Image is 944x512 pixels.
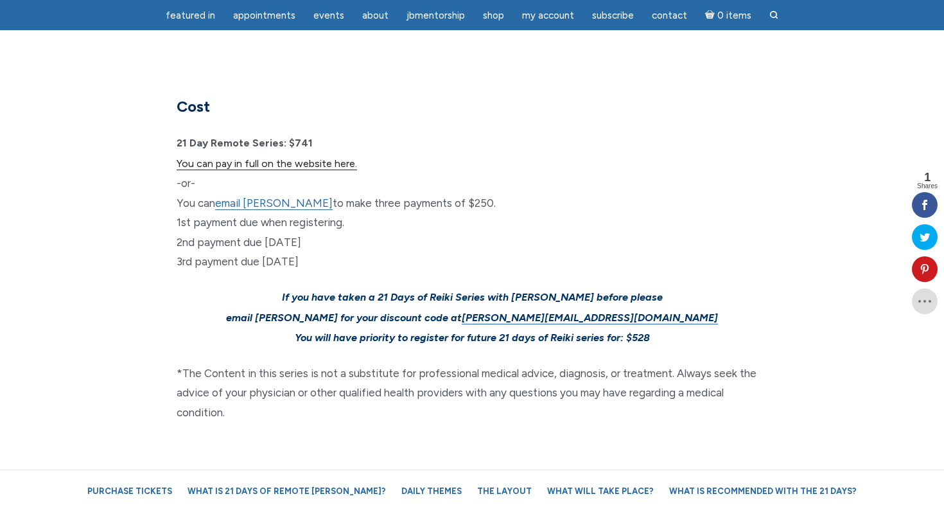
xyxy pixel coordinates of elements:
a: The Layout [471,480,538,502]
span: If you have taken a 21 Days of Reiki Series with [PERSON_NAME] before please email [PERSON_NAME] ... [226,291,718,324]
a: My Account [514,3,582,28]
span: My Account [522,10,574,21]
a: Subscribe [584,3,642,28]
a: featured in [158,3,223,28]
span: About [362,10,389,21]
span: 0 items [717,11,751,21]
i: Cart [705,10,717,21]
span: Events [313,10,344,21]
strong: Cost [177,97,210,116]
span: Appointments [233,10,295,21]
a: About [354,3,396,28]
span: 1 [917,172,938,183]
span: featured in [166,10,215,21]
a: You can pay in full on the website here. [177,157,357,170]
a: Events [306,3,352,28]
span: Shop [483,10,504,21]
a: What is recommended with the 21 Days? [663,480,863,502]
a: JBMentorship [399,3,473,28]
a: Daily Themes [395,480,468,502]
a: Cart0 items [697,2,759,28]
a: What is 21 Days of Remote [PERSON_NAME]? [181,480,392,502]
p: *The Content in this series is not a substitute for professional medical advice, diagnosis, or tr... [177,364,767,423]
p: -or- You can to make three payments of $250. 1st payment due when registering. 2nd payment due [D... [177,133,767,272]
span: JBMentorship [406,10,465,21]
a: Contact [644,3,695,28]
a: What will take place? [541,480,660,502]
a: Shop [475,3,512,28]
span: Shares [917,183,938,190]
a: [PERSON_NAME][EMAIL_ADDRESS][DOMAIN_NAME] [462,312,718,324]
span: Subscribe [592,10,634,21]
a: Purchase Tickets [81,480,179,502]
span: Contact [652,10,687,21]
strong: 21 Day Remote Series: $741 [177,137,313,149]
a: email [PERSON_NAME] [215,197,333,210]
span: You will have priority to register for future 21 days of Reiki series for: $528 [295,331,650,344]
a: Appointments [225,3,303,28]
